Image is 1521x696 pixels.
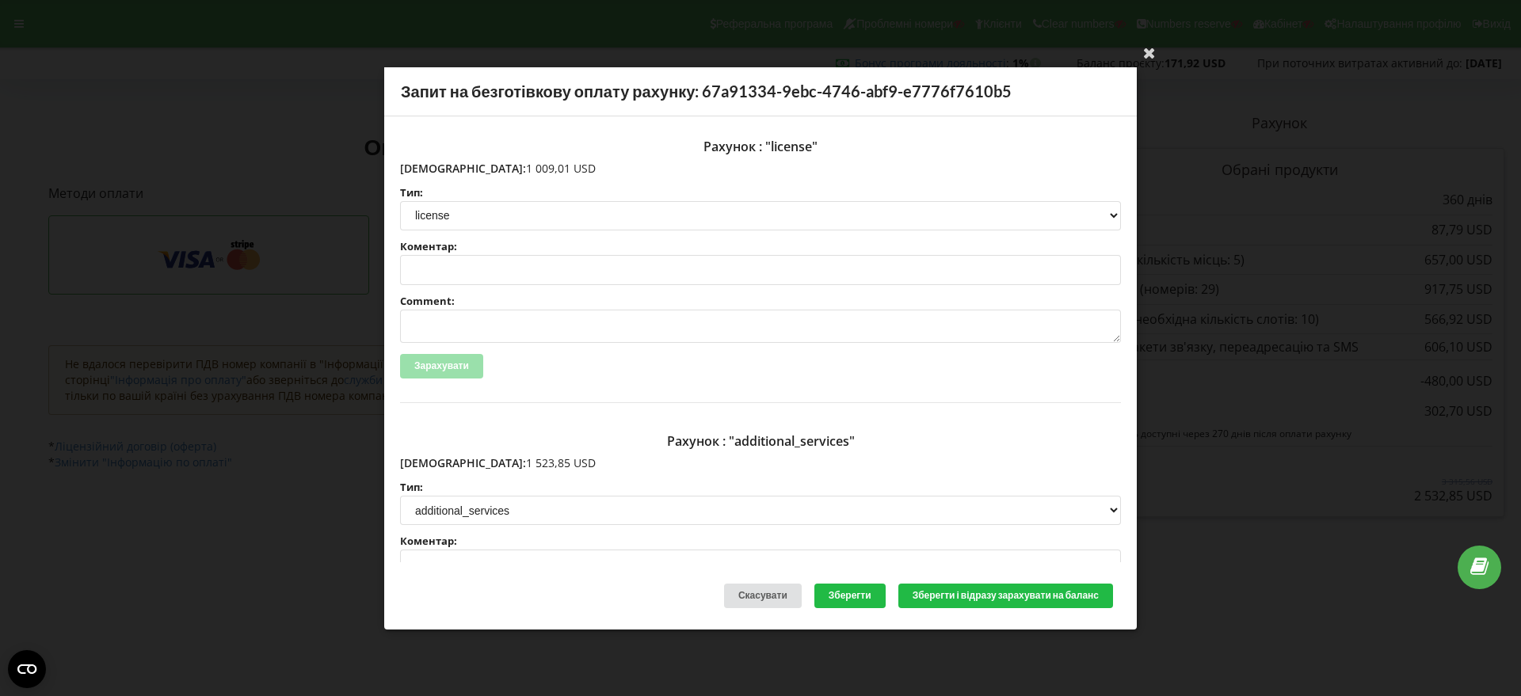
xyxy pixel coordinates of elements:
span: [DEMOGRAPHIC_DATA]: [400,455,526,470]
label: Comment: [400,296,1121,306]
div: Запит на безготівкову оплату рахунку: 67a91334-9ebc-4746-abf9-e7776f7610b5 [384,67,1137,116]
p: 1 009,01 USD [400,160,1121,176]
p: 1 523,85 USD [400,455,1121,471]
button: Зберегти і відразу зарахувати на баланс [898,584,1113,608]
button: Зберегти [814,584,886,608]
div: Скасувати [724,584,802,608]
label: Коментар: [400,536,1121,546]
div: Рахунок : "license" [400,131,1121,160]
div: Рахунок : "additional_services" [400,427,1121,455]
label: Коментар: [400,242,1121,252]
label: Тип: [400,187,1121,197]
span: [DEMOGRAPHIC_DATA]: [400,160,526,175]
button: Open CMP widget [8,650,46,688]
label: Тип: [400,482,1121,493]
